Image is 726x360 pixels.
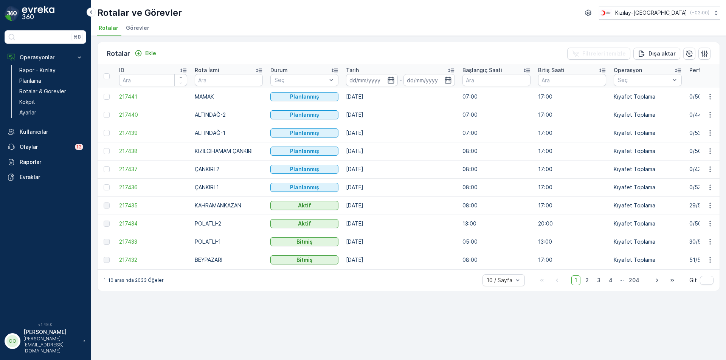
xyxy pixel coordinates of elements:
[610,106,686,124] td: Kıyafet Toplama
[459,106,534,124] td: 07:00
[119,66,124,74] p: ID
[20,128,83,136] p: Kullanıcılar
[610,215,686,233] td: Kıyafet Toplama
[270,128,338,138] button: Planlanmış
[5,50,86,65] button: Operasyonlar
[459,124,534,142] td: 07:00
[73,34,81,40] p: ⌘B
[119,184,187,191] a: 217436
[534,196,610,215] td: 17:00
[23,336,79,354] p: [PERSON_NAME][EMAIL_ADDRESS][DOMAIN_NAME]
[195,74,263,86] input: Ara
[534,106,610,124] td: 17:00
[459,160,534,178] td: 08:00
[690,10,709,16] p: ( +03:00 )
[605,275,616,285] span: 4
[270,201,338,210] button: Aktif
[104,239,110,245] div: Toggle Row Selected
[104,202,110,209] div: Toggle Row Selected
[119,147,187,155] a: 217438
[5,6,20,21] img: logo
[399,76,402,85] p: -
[534,178,610,196] td: 17:00
[104,277,164,283] p: 1-10 arasında 2033 Öğeler
[459,251,534,269] td: 08:00
[290,93,319,100] p: Planlanmış
[104,148,110,154] div: Toggle Row Selected
[16,65,86,76] a: Rapor - Kızılay
[534,251,610,269] td: 17:00
[270,237,338,246] button: Bitmiş
[119,220,187,227] a: 217434
[459,142,534,160] td: 08:00
[534,124,610,142] td: 17:00
[290,111,319,119] p: Planlanmış
[19,77,41,85] p: Planlama
[119,256,187,264] span: 217432
[571,275,580,285] span: 1
[119,111,187,119] span: 217440
[270,165,338,174] button: Planlanmış
[610,124,686,142] td: Kıyafet Toplama
[104,166,110,172] div: Toggle Row Selected
[191,124,267,142] td: ALTINDAĞ-1
[104,221,110,227] div: Toggle Row Selected
[5,328,86,354] button: OO[PERSON_NAME][PERSON_NAME][EMAIL_ADDRESS][DOMAIN_NAME]
[119,165,187,173] span: 217437
[610,142,686,160] td: Kıyafet Toplama
[342,88,459,106] td: [DATE]
[270,92,338,101] button: Planlanmış
[97,7,182,19] p: Rotalar ve Görevler
[270,183,338,192] button: Planlanmış
[19,109,36,116] p: Ayarlar
[342,106,459,124] td: [DATE]
[191,196,267,215] td: KAHRAMANKAZAN
[459,88,534,106] td: 07:00
[191,251,267,269] td: BEYPAZARI
[6,335,19,347] div: OO
[610,196,686,215] td: Kıyafet Toplama
[270,66,288,74] p: Durum
[538,74,606,86] input: Ara
[534,233,610,251] td: 13:00
[346,74,398,86] input: dd/mm/yyyy
[290,147,319,155] p: Planlanmış
[145,49,156,57] p: Ekle
[599,6,720,20] button: Kızılay-[GEOGRAPHIC_DATA](+03:00)
[195,66,219,74] p: Rota İsmi
[689,66,720,74] p: Performans
[625,275,643,285] span: 204
[599,9,612,17] img: k%C4%B1z%C4%B1lay.png
[270,255,338,264] button: Bitmiş
[5,139,86,155] a: Olaylar13
[5,322,86,327] span: v 1.49.0
[459,196,534,215] td: 08:00
[5,155,86,170] a: Raporlar
[119,129,187,137] a: 217439
[582,50,626,57] p: Filtreleri temizle
[342,196,459,215] td: [DATE]
[633,48,680,60] button: Dışa aktar
[648,50,676,57] p: Dışa aktar
[462,66,502,74] p: Başlangıç Saati
[119,74,187,86] input: Ara
[342,215,459,233] td: [DATE]
[403,74,455,86] input: dd/mm/yyyy
[16,76,86,86] a: Planlama
[23,328,79,336] p: [PERSON_NAME]
[19,98,35,106] p: Kokpit
[19,88,66,95] p: Rotalar & Görevler
[104,184,110,190] div: Toggle Row Selected
[619,275,624,285] p: ...
[104,94,110,100] div: Toggle Row Selected
[346,66,359,74] p: Tarih
[342,251,459,269] td: [DATE]
[615,9,687,17] p: Kızılay-[GEOGRAPHIC_DATA]
[462,74,531,86] input: Ara
[104,130,110,136] div: Toggle Row Selected
[119,202,187,209] a: 217435
[99,24,118,32] span: Rotalar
